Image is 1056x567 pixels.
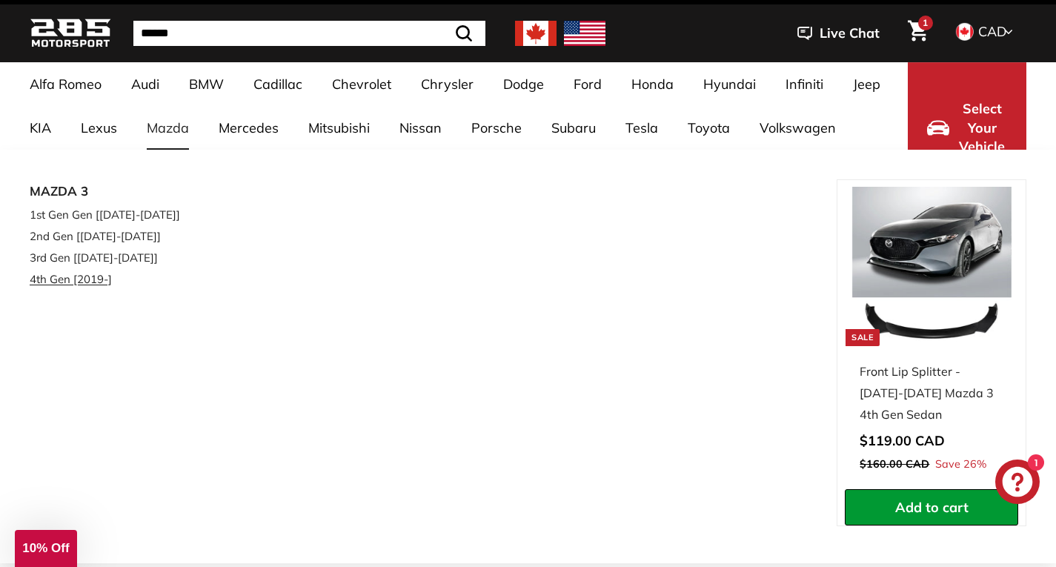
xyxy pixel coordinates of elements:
a: Toyota [673,106,745,150]
a: Lexus [66,106,132,150]
a: Audi [116,62,174,106]
a: 2nd Gen [[DATE]-[DATE]] [30,225,193,247]
span: Save 26% [935,455,986,474]
span: $119.00 CAD [860,432,945,449]
a: MAZDA 3 [30,179,193,204]
a: Jeep [838,62,895,106]
span: Live Chat [820,24,880,43]
span: 1 [923,17,928,28]
a: Nissan [385,106,456,150]
div: Sale [846,329,880,346]
a: Alfa Romeo [15,62,116,106]
a: BMW [174,62,239,106]
inbox-online-store-chat: Shopify online store chat [991,460,1044,508]
a: Subaru [537,106,611,150]
a: Chevrolet [317,62,406,106]
a: Chrysler [406,62,488,106]
a: Tesla [611,106,673,150]
a: Dodge [488,62,559,106]
a: Ford [559,62,617,106]
a: 4th Gen [2019-] [30,268,193,290]
a: Hyundai [688,62,771,106]
a: Volkswagen [745,106,851,150]
div: Front Lip Splitter - [DATE]-[DATE] Mazda 3 4th Gen Sedan [860,361,1003,425]
span: Add to cart [895,499,969,516]
a: 1st Gen Gen [[DATE]-[DATE]] [30,204,193,225]
a: Mitsubishi [293,106,385,150]
a: KIA [15,106,66,150]
span: 10% Off [22,541,69,555]
button: Live Chat [778,15,899,52]
span: $160.00 CAD [860,457,929,471]
a: Cart [899,8,937,59]
img: Logo_285_Motorsport_areodynamics_components [30,16,111,51]
a: Infiniti [771,62,838,106]
button: Add to cart [845,489,1018,526]
span: Select Your Vehicle [957,99,1007,156]
a: 3rd Gen [[DATE]-[DATE]] [30,247,193,268]
a: Mazda [132,106,204,150]
a: Sale Front Lip Splitter - [DATE]-[DATE] Mazda 3 4th Gen Sedan Save 26% [845,180,1018,489]
button: Select Your Vehicle [908,62,1026,193]
a: Porsche [456,106,537,150]
a: Cadillac [239,62,317,106]
a: Honda [617,62,688,106]
a: Mercedes [204,106,293,150]
div: 10% Off [15,530,77,567]
input: Search [133,21,485,46]
span: CAD [978,23,1006,40]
